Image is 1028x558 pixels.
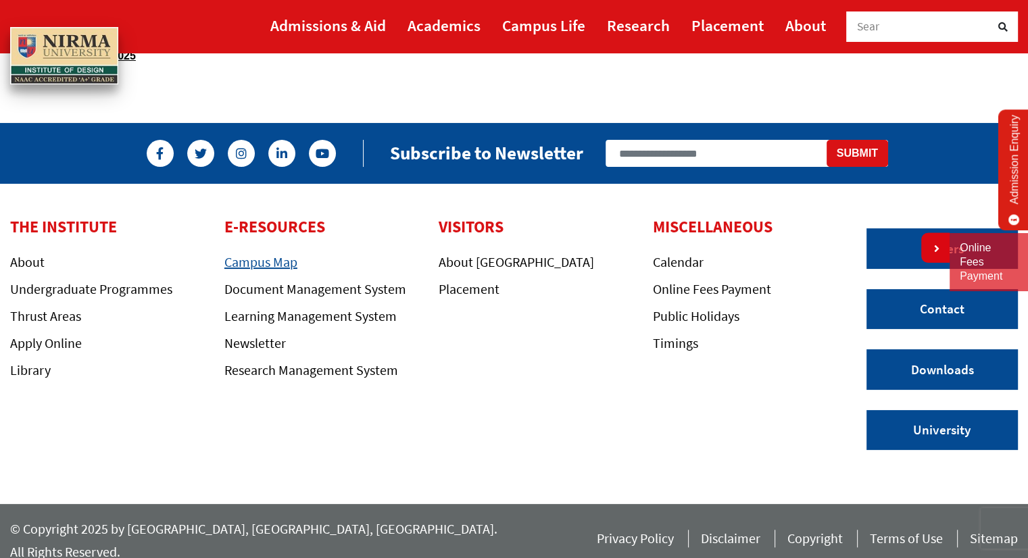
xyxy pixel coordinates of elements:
a: Newsletter [224,334,286,351]
a: Contact [866,289,1018,330]
span: Sear [857,19,880,34]
a: Learning Management System [224,307,397,324]
a: Academics [408,10,481,41]
a: Research [607,10,670,41]
a: Calendar [653,253,704,270]
a: Campus Map [224,253,297,270]
img: main_logo [10,27,118,85]
a: Privacy Policy [597,530,674,552]
a: Downloads [866,349,1018,390]
a: Timings [653,334,698,351]
a: Public Holidays [653,307,739,324]
a: About [10,253,45,270]
a: Careers [866,228,1018,269]
a: Sitemap [970,530,1018,552]
a: Undergraduate Programmes [10,280,172,297]
button: Submit [827,140,888,167]
a: Online Fees Payment [960,241,1018,283]
a: B Des 2025 [78,50,136,61]
a: About [GEOGRAPHIC_DATA] [439,253,594,270]
a: Placement [691,10,764,41]
a: Research Management System [224,361,398,378]
a: Placement [439,280,499,297]
a: About [785,10,826,41]
a: Document Management System [224,280,406,297]
a: Apply Online [10,334,82,351]
a: Thrust Areas [10,307,81,324]
a: Disclaimer [701,530,760,552]
h2: Subscribe to Newsletter [390,142,583,164]
a: Online Fees Payment [653,280,771,297]
a: Copyright [787,530,843,552]
a: Library [10,361,51,378]
a: University [866,410,1018,451]
a: Admissions & Aid [270,10,386,41]
a: Campus Life [502,10,585,41]
a: Terms of Use [870,530,943,552]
